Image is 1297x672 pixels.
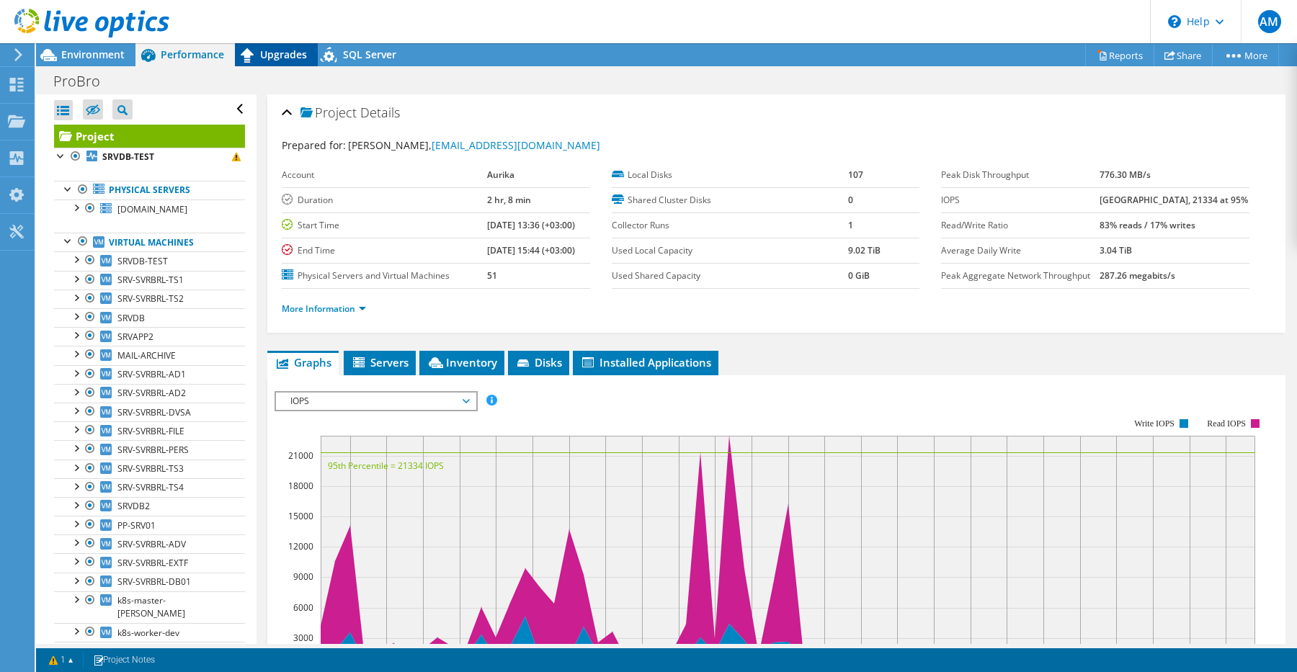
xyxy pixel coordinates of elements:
[54,460,245,478] a: SRV-SVRBRL-TS3
[293,570,313,583] text: 9000
[328,460,444,472] text: 95th Percentile = 21334 IOPS
[117,594,185,619] span: k8s-master-[PERSON_NAME]
[1100,169,1151,181] b: 776.30 MB/s
[941,218,1099,233] label: Read/Write Ratio
[282,269,487,283] label: Physical Servers and Virtual Machines
[487,269,497,282] b: 51
[848,269,870,282] b: 0 GiB
[54,327,245,346] a: SRVAPP2
[102,151,154,163] b: SRVDB-TEST
[54,553,245,572] a: SRV-SVRBRL-EXTF
[117,444,189,456] span: SRV-SVRBRL-PERS
[1208,418,1247,429] text: Read IOPS
[1134,418,1175,429] text: Write IOPS
[275,355,331,369] span: Graphs
[282,303,366,315] a: More Information
[117,481,184,493] span: SRV-SVRBRL-TS4
[47,73,122,89] h1: ProBro
[487,244,575,256] b: [DATE] 15:44 (+03:00)
[117,425,184,437] span: SRV-SVRBRL-FILE
[848,169,863,181] b: 107
[300,106,357,120] span: Project
[54,346,245,364] a: MAIL-ARCHIVE
[1168,15,1181,28] svg: \n
[1154,44,1213,66] a: Share
[941,243,1099,258] label: Average Daily Write
[288,480,313,492] text: 18000
[54,365,245,384] a: SRV-SVRBRL-AD1
[54,440,245,459] a: SRV-SVRBRL-PERS
[612,168,848,182] label: Local Disks
[117,538,186,550] span: SRV-SVRBRL-ADV
[351,355,409,369] span: Servers
[54,591,245,623] a: k8s-master-[PERSON_NAME]
[117,203,187,215] span: [DOMAIN_NAME]
[117,557,188,569] span: SRV-SVRBRL-EXTF
[427,355,497,369] span: Inventory
[54,421,245,440] a: SRV-SVRBRL-FILE
[348,138,600,152] span: [PERSON_NAME],
[282,138,346,152] label: Prepared for:
[612,243,848,258] label: Used Local Capacity
[117,575,191,588] span: SRV-SVRBRL-DB01
[117,331,153,343] span: SRVAPP2
[432,138,600,152] a: [EMAIL_ADDRESS][DOMAIN_NAME]
[117,519,156,532] span: PP-SRV01
[293,632,313,644] text: 3000
[282,168,487,182] label: Account
[117,349,176,362] span: MAIL-ARCHIVE
[612,193,848,207] label: Shared Cluster Disks
[288,510,313,522] text: 15000
[487,169,514,181] b: Aurika
[54,478,245,497] a: SRV-SVRBRL-TS4
[54,271,245,290] a: SRV-SVRBRL-TS1
[612,269,848,283] label: Used Shared Capacity
[54,148,245,166] a: SRVDB-TEST
[117,406,191,418] span: SRV-SVRBRL-DVSA
[848,219,853,231] b: 1
[612,218,848,233] label: Collector Runs
[941,193,1099,207] label: IOPS
[117,462,184,475] span: SRV-SVRBRL-TS3
[117,387,186,399] span: SRV-SVRBRL-AD2
[1212,44,1279,66] a: More
[117,627,179,639] span: k8s-worker-dev
[54,516,245,534] a: PP-SRV01
[848,194,853,206] b: 0
[941,269,1099,283] label: Peak Aggregate Network Throughput
[282,243,487,258] label: End Time
[117,255,168,267] span: SRVDB-TEST
[117,312,145,324] span: SRVDB
[117,368,186,380] span: SRV-SVRBRL-AD1
[282,193,487,207] label: Duration
[288,449,313,462] text: 21000
[54,534,245,553] a: SRV-SVRBRL-ADV
[83,651,165,669] a: Project Notes
[283,393,468,410] span: IOPS
[580,355,711,369] span: Installed Applications
[39,651,84,669] a: 1
[61,48,125,61] span: Environment
[360,104,400,121] span: Details
[117,292,184,305] span: SRV-SVRBRL-TS2
[54,573,245,591] a: SRV-SVRBRL-DB01
[54,497,245,516] a: SRVDB2
[343,48,396,61] span: SQL Server
[282,218,487,233] label: Start Time
[54,384,245,403] a: SRV-SVRBRL-AD2
[1100,244,1132,256] b: 3.04 TiB
[54,403,245,421] a: SRV-SVRBRL-DVSA
[117,500,150,512] span: SRVDB2
[293,601,313,614] text: 6000
[54,623,245,642] a: k8s-worker-dev
[54,290,245,308] a: SRV-SVRBRL-TS2
[161,48,224,61] span: Performance
[260,48,307,61] span: Upgrades
[54,200,245,218] a: [DOMAIN_NAME]
[54,233,245,251] a: Virtual Machines
[1100,269,1175,282] b: 287.26 megabits/s
[941,168,1099,182] label: Peak Disk Throughput
[54,181,245,200] a: Physical Servers
[487,219,575,231] b: [DATE] 13:36 (+03:00)
[848,244,881,256] b: 9.02 TiB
